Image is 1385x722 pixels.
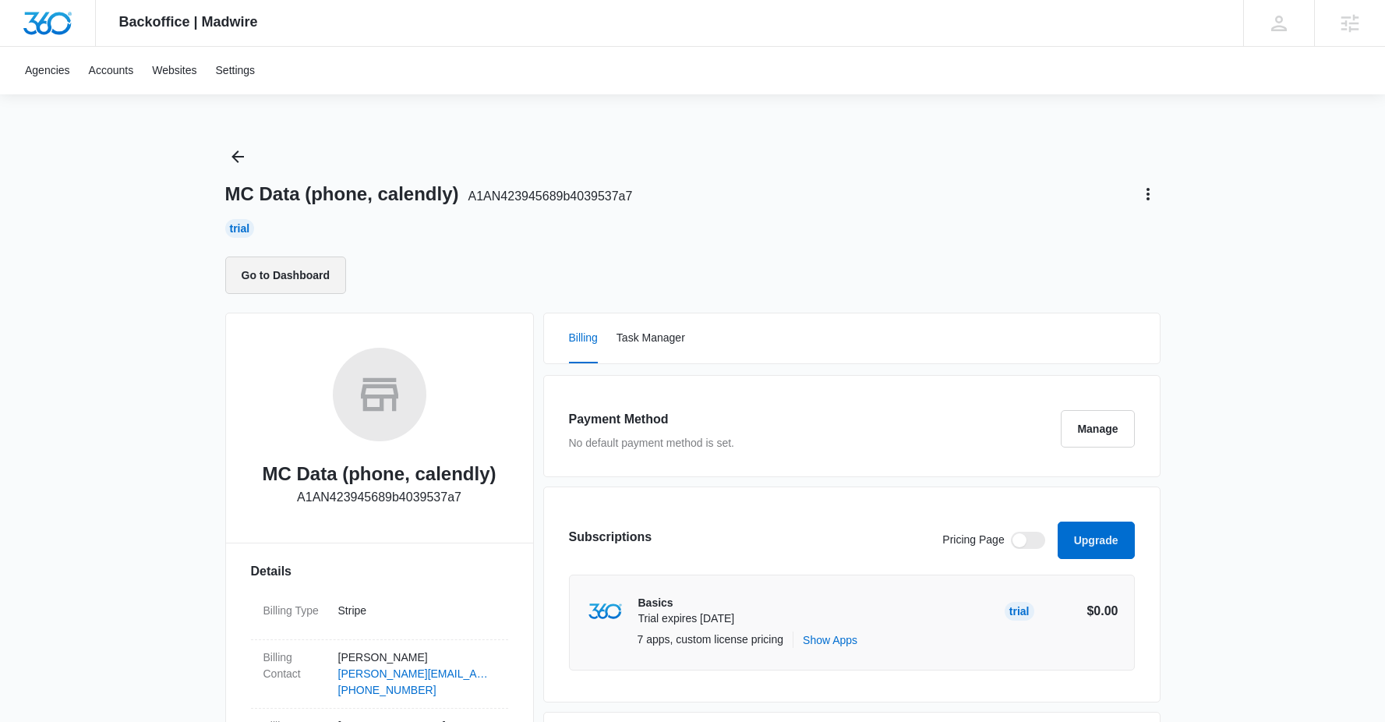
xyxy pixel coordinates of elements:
[338,603,496,619] p: Stripe
[569,313,598,363] button: Billing
[638,596,735,611] p: Basics
[207,47,265,94] a: Settings
[338,666,496,682] a: [PERSON_NAME][EMAIL_ADDRESS][DOMAIN_NAME]
[617,313,685,363] button: Task Manager
[297,488,461,507] p: A1AN423945689b4039537a7
[588,603,622,620] img: marketing360Logo
[569,435,734,451] p: No default payment method is set.
[79,47,143,94] a: Accounts
[251,593,508,640] div: Billing TypeStripe
[225,144,250,169] button: Back
[569,410,734,429] h3: Payment Method
[262,460,496,488] h2: MC Data (phone, calendly)
[263,603,326,619] dt: Billing Type
[143,47,206,94] a: Websites
[1045,602,1118,621] p: $0.00
[263,649,326,682] dt: Billing Contact
[338,682,496,699] a: [PHONE_NUMBER]
[803,632,857,648] button: Show Apps
[251,562,291,581] span: Details
[468,189,633,203] span: A1AN423945689b4039537a7
[225,182,633,206] h1: MC Data (phone, calendly)
[16,47,79,94] a: Agencies
[338,649,496,666] p: [PERSON_NAME]
[1058,522,1135,559] button: Upgrade
[119,14,258,30] span: Backoffice | Madwire
[1061,410,1134,448] button: Manage
[225,257,347,294] button: Go to Dashboard
[1005,602,1034,621] div: Trial
[1136,182,1161,207] button: Actions
[225,219,255,238] div: Trial
[569,528,652,547] h3: Subscriptions
[638,632,784,648] p: 7 apps, custom license pricing
[638,611,735,627] p: Trial expires [DATE]
[942,532,1004,549] p: Pricing Page
[251,640,508,709] div: Billing Contact[PERSON_NAME][PERSON_NAME][EMAIL_ADDRESS][DOMAIN_NAME][PHONE_NUMBER]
